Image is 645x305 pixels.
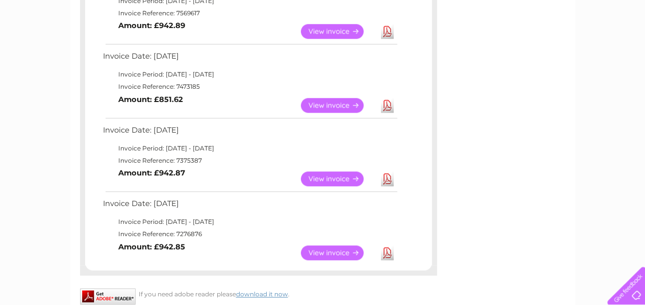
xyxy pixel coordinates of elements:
[118,168,185,177] b: Amount: £942.87
[611,43,635,51] a: Log out
[100,155,399,167] td: Invoice Reference: 7375387
[118,21,185,30] b: Amount: £942.89
[100,216,399,228] td: Invoice Period: [DATE] - [DATE]
[520,43,550,51] a: Telecoms
[100,228,399,240] td: Invoice Reference: 7276876
[100,81,399,93] td: Invoice Reference: 7473185
[466,43,485,51] a: Water
[80,288,437,298] div: If you need adobe reader please .
[381,98,394,113] a: Download
[577,43,602,51] a: Contact
[100,142,399,155] td: Invoice Period: [DATE] - [DATE]
[301,245,376,260] a: View
[82,6,564,49] div: Clear Business is a trading name of Verastar Limited (registered in [GEOGRAPHIC_DATA] No. 3667643...
[236,290,288,298] a: download it now
[100,197,399,216] td: Invoice Date: [DATE]
[118,242,185,251] b: Amount: £942.85
[100,7,399,19] td: Invoice Reference: 7569617
[453,5,523,18] a: 0333 014 3131
[100,123,399,142] td: Invoice Date: [DATE]
[100,49,399,68] td: Invoice Date: [DATE]
[381,171,394,186] a: Download
[301,24,376,39] a: View
[491,43,513,51] a: Energy
[556,43,571,51] a: Blog
[301,98,376,113] a: View
[118,95,183,104] b: Amount: £851.62
[100,68,399,81] td: Invoice Period: [DATE] - [DATE]
[301,171,376,186] a: View
[381,245,394,260] a: Download
[22,27,74,58] img: logo.png
[381,24,394,39] a: Download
